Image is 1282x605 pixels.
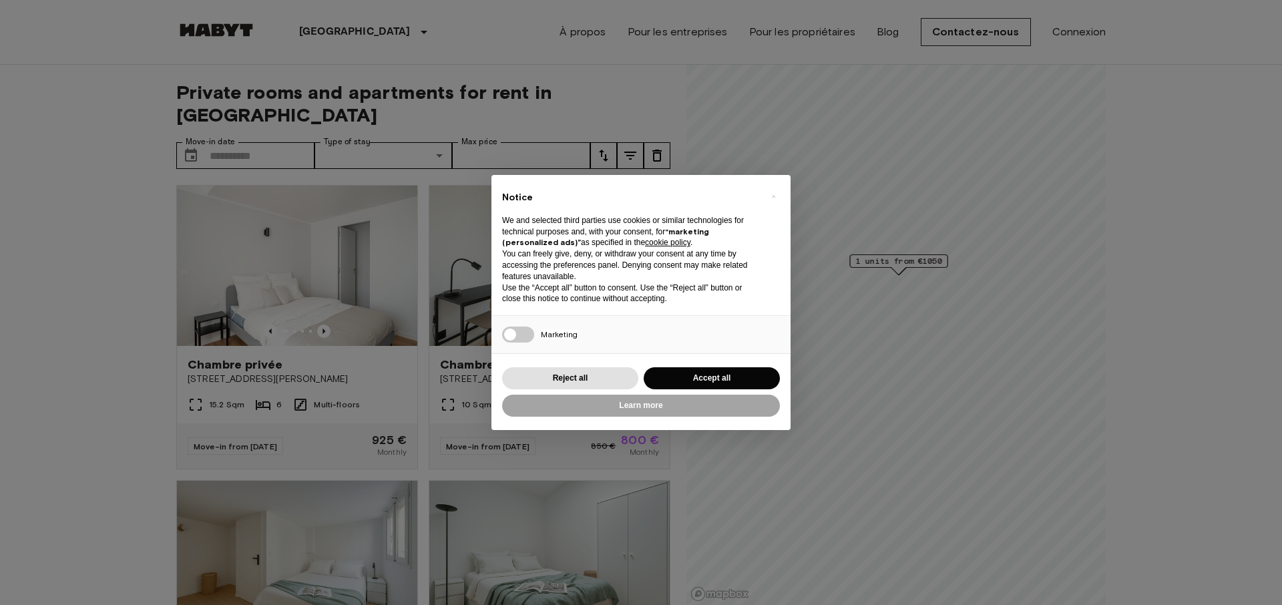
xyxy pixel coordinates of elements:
button: Learn more [502,395,780,417]
a: cookie policy [645,238,690,247]
button: Accept all [644,367,780,389]
strong: “marketing (personalized ads)” [502,226,709,248]
p: Use the “Accept all” button to consent. Use the “Reject all” button or close this notice to conti... [502,282,759,305]
p: We and selected third parties use cookies or similar technologies for technical purposes and, wit... [502,215,759,248]
span: × [771,188,776,204]
p: You can freely give, deny, or withdraw your consent at any time by accessing the preferences pane... [502,248,759,282]
button: Reject all [502,367,638,389]
button: Close this notice [763,186,784,207]
h2: Notice [502,191,759,204]
span: Marketing [541,329,578,339]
